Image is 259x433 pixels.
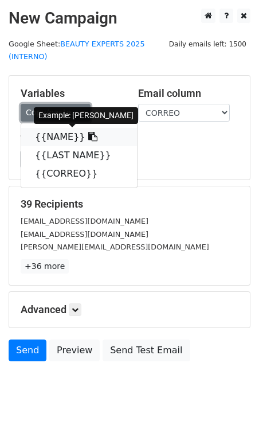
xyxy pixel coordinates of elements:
iframe: Chat Widget [202,378,259,433]
div: Widget de chat [202,378,259,433]
a: Daily emails left: 1500 [165,40,250,48]
small: [PERSON_NAME][EMAIL_ADDRESS][DOMAIN_NAME] [21,243,209,251]
div: Example: [PERSON_NAME] [34,107,138,124]
a: Send [9,340,46,361]
h5: Variables [21,87,121,100]
small: Google Sheet: [9,40,145,61]
a: Preview [49,340,100,361]
a: {{NAME}} [21,128,137,146]
h5: Email column [138,87,238,100]
a: BEAUTY EXPERTS 2025 (INTERNO) [9,40,145,61]
small: [EMAIL_ADDRESS][DOMAIN_NAME] [21,230,148,239]
h2: New Campaign [9,9,250,28]
h5: 39 Recipients [21,198,238,210]
span: Daily emails left: 1500 [165,38,250,50]
a: {{CORREO}} [21,165,137,183]
h5: Advanced [21,303,238,316]
a: Send Test Email [103,340,190,361]
a: Copy/paste... [21,104,91,122]
a: +36 more [21,259,69,274]
a: {{LAST NAME}} [21,146,137,165]
small: [EMAIL_ADDRESS][DOMAIN_NAME] [21,217,148,225]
